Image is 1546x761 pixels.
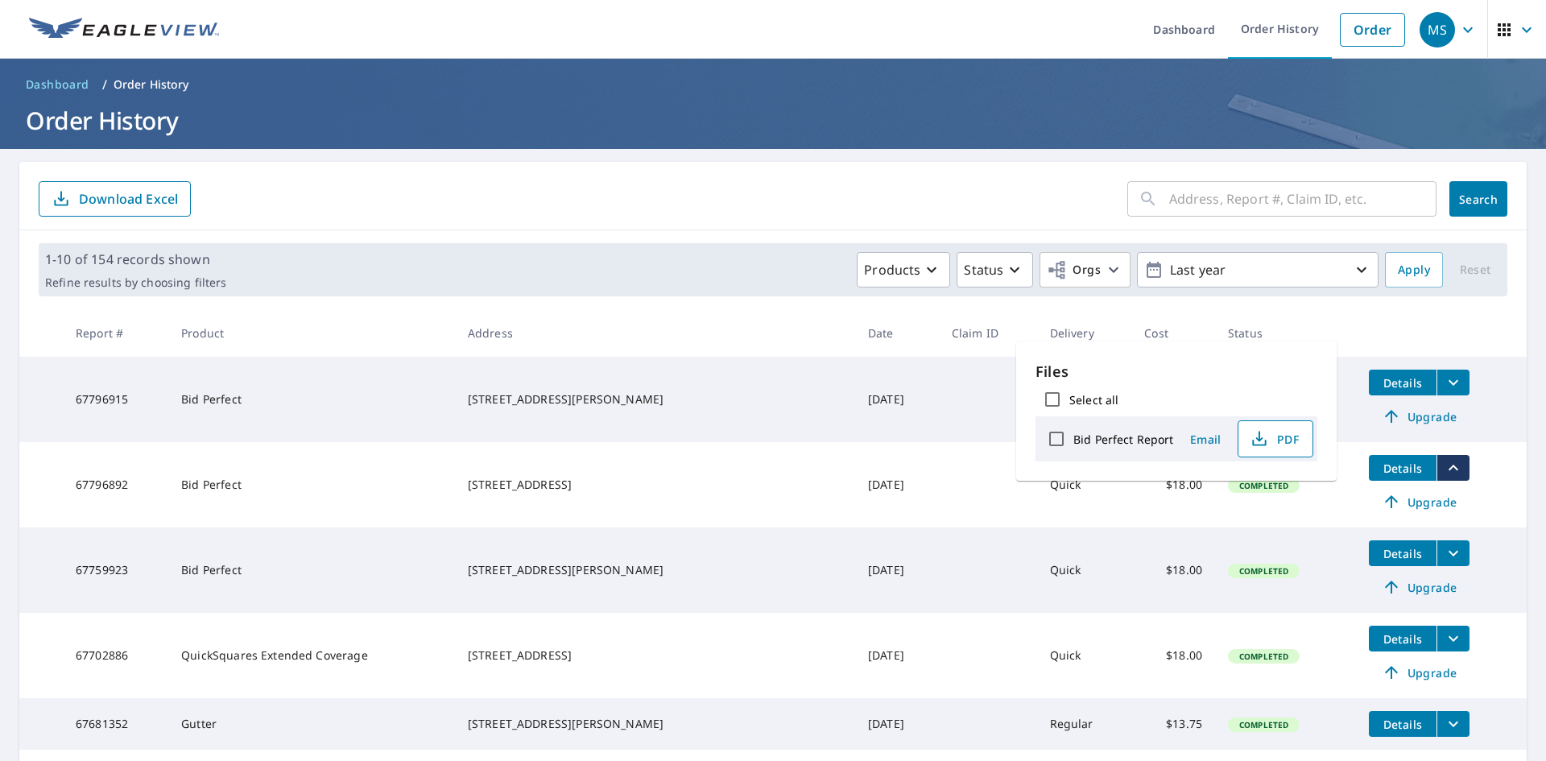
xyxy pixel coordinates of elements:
[1131,698,1215,750] td: $13.75
[1436,626,1470,651] button: filesDropdownBtn-67702886
[468,716,842,732] div: [STREET_ADDRESS][PERSON_NAME]
[1131,442,1215,527] td: $18.00
[45,250,226,269] p: 1-10 of 154 records shown
[1369,660,1470,685] a: Upgrade
[168,357,455,442] td: Bid Perfect
[168,613,455,698] td: QuickSquares Extended Coverage
[1369,711,1436,737] button: detailsBtn-67681352
[468,477,842,493] div: [STREET_ADDRESS]
[63,309,168,357] th: Report #
[102,75,107,94] li: /
[855,309,939,357] th: Date
[1230,719,1298,730] span: Completed
[1379,663,1460,682] span: Upgrade
[168,309,455,357] th: Product
[855,698,939,750] td: [DATE]
[1340,13,1405,47] a: Order
[1436,540,1470,566] button: filesDropdownBtn-67759923
[1369,370,1436,395] button: detailsBtn-67796915
[26,77,89,93] span: Dashboard
[455,309,855,357] th: Address
[1230,651,1298,662] span: Completed
[1369,540,1436,566] button: detailsBtn-67759923
[1037,613,1132,698] td: Quick
[1436,370,1470,395] button: filesDropdownBtn-67796915
[1379,375,1427,391] span: Details
[1369,455,1436,481] button: detailsBtn-67796892
[63,698,168,750] td: 67681352
[1230,480,1298,491] span: Completed
[957,252,1033,287] button: Status
[63,613,168,698] td: 67702886
[45,275,226,290] p: Refine results by choosing filters
[1379,577,1460,597] span: Upgrade
[1379,407,1460,426] span: Upgrade
[1037,698,1132,750] td: Regular
[1069,392,1118,407] label: Select all
[1462,192,1494,207] span: Search
[1230,565,1298,577] span: Completed
[855,613,939,698] td: [DATE]
[1040,252,1131,287] button: Orgs
[468,562,842,578] div: [STREET_ADDRESS][PERSON_NAME]
[1436,711,1470,737] button: filesDropdownBtn-67681352
[1131,527,1215,613] td: $18.00
[1215,309,1356,357] th: Status
[1037,442,1132,527] td: Quick
[1073,432,1173,447] label: Bid Perfect Report
[79,190,178,208] p: Download Excel
[63,527,168,613] td: 67759923
[1369,489,1470,515] a: Upgrade
[468,647,842,664] div: [STREET_ADDRESS]
[1369,574,1470,600] a: Upgrade
[857,252,950,287] button: Products
[1436,455,1470,481] button: filesDropdownBtn-67796892
[1398,260,1430,280] span: Apply
[1180,427,1231,452] button: Email
[1449,181,1507,217] button: Search
[1379,717,1427,732] span: Details
[1248,429,1300,449] span: PDF
[1037,309,1132,357] th: Delivery
[1131,309,1215,357] th: Cost
[1385,252,1443,287] button: Apply
[168,442,455,527] td: Bid Perfect
[1379,492,1460,511] span: Upgrade
[855,442,939,527] td: [DATE]
[1379,631,1427,647] span: Details
[19,72,1527,97] nav: breadcrumb
[1186,432,1225,447] span: Email
[964,260,1003,279] p: Status
[468,391,842,407] div: [STREET_ADDRESS][PERSON_NAME]
[1379,461,1427,476] span: Details
[1420,12,1455,48] div: MS
[19,104,1527,137] h1: Order History
[1164,256,1352,284] p: Last year
[939,309,1037,357] th: Claim ID
[1035,361,1317,383] p: Files
[19,72,96,97] a: Dashboard
[1238,420,1313,457] button: PDF
[63,357,168,442] td: 67796915
[1137,252,1379,287] button: Last year
[63,442,168,527] td: 67796892
[39,181,191,217] button: Download Excel
[1369,403,1470,429] a: Upgrade
[1169,176,1436,221] input: Address, Report #, Claim ID, etc.
[855,527,939,613] td: [DATE]
[1131,613,1215,698] td: $18.00
[114,77,189,93] p: Order History
[168,698,455,750] td: Gutter
[29,18,219,42] img: EV Logo
[1379,546,1427,561] span: Details
[1047,260,1101,280] span: Orgs
[1369,626,1436,651] button: detailsBtn-67702886
[864,260,920,279] p: Products
[855,357,939,442] td: [DATE]
[168,527,455,613] td: Bid Perfect
[1037,527,1132,613] td: Quick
